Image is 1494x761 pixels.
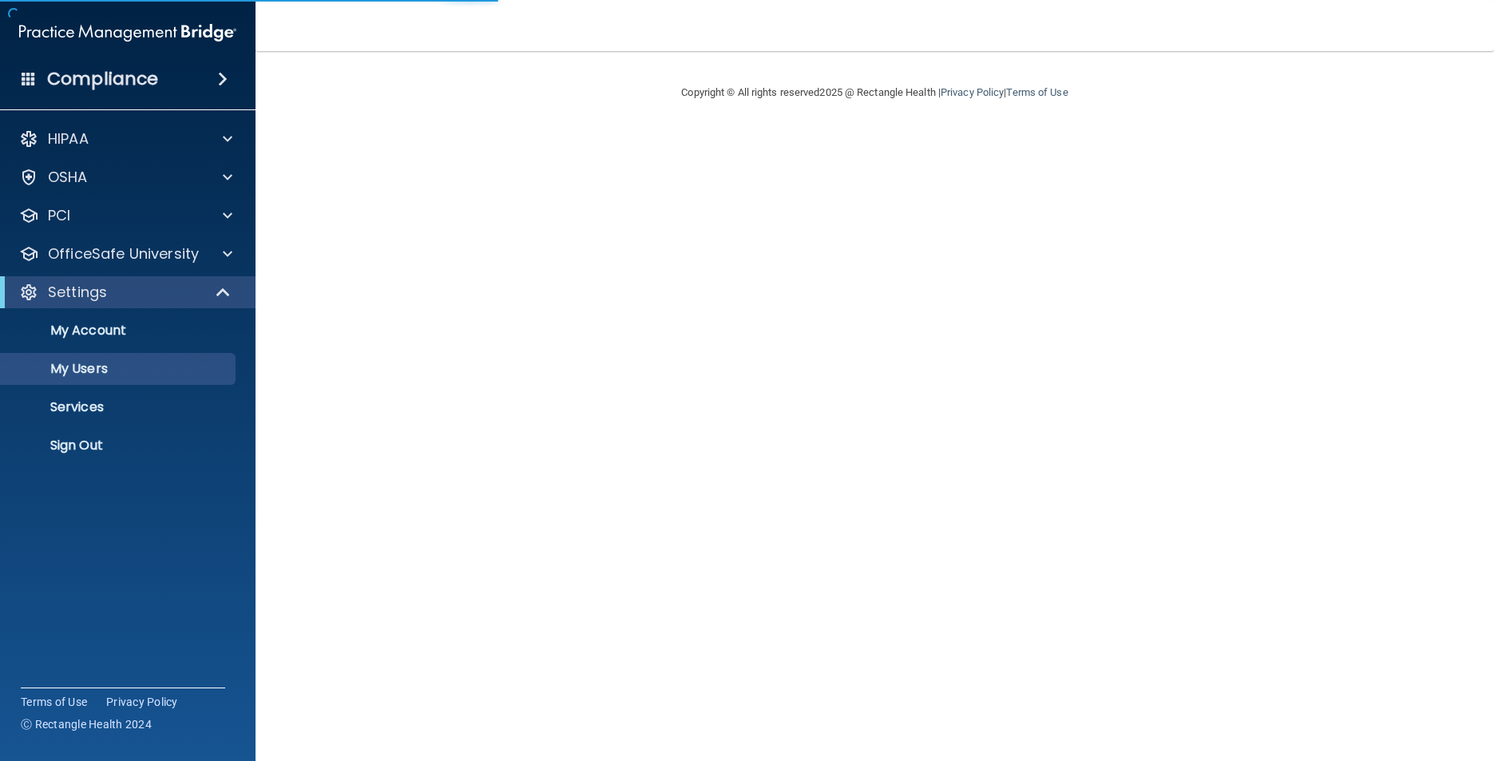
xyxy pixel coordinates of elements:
[48,283,107,302] p: Settings
[10,438,228,454] p: Sign Out
[48,206,70,225] p: PCI
[1006,86,1068,98] a: Terms of Use
[19,206,232,225] a: PCI
[19,283,232,302] a: Settings
[47,68,158,90] h4: Compliance
[10,323,228,339] p: My Account
[19,17,236,49] img: PMB logo
[19,129,232,149] a: HIPAA
[21,694,87,710] a: Terms of Use
[19,244,232,264] a: OfficeSafe University
[1218,648,1475,711] iframe: Drift Widget Chat Controller
[584,67,1167,118] div: Copyright © All rights reserved 2025 @ Rectangle Health | |
[19,168,232,187] a: OSHA
[48,168,88,187] p: OSHA
[10,361,228,377] p: My Users
[48,244,199,264] p: OfficeSafe University
[48,129,89,149] p: HIPAA
[21,716,152,732] span: Ⓒ Rectangle Health 2024
[10,399,228,415] p: Services
[106,694,178,710] a: Privacy Policy
[941,86,1004,98] a: Privacy Policy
